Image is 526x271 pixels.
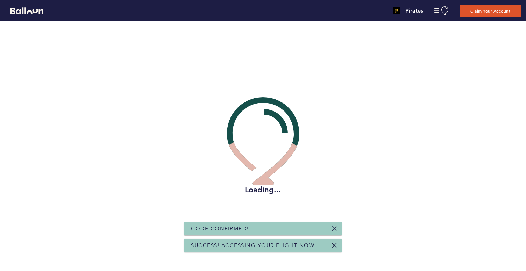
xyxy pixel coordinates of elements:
[227,185,299,195] h2: Loading...
[434,6,449,15] button: Manage Account
[5,7,43,14] a: Balloon
[460,5,521,17] button: Claim Your Account
[184,222,342,235] div: Code Confirmed!
[10,7,43,14] svg: Balloon
[184,239,342,252] div: Success! Accessing your flight now!
[405,7,423,15] h4: Pirates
